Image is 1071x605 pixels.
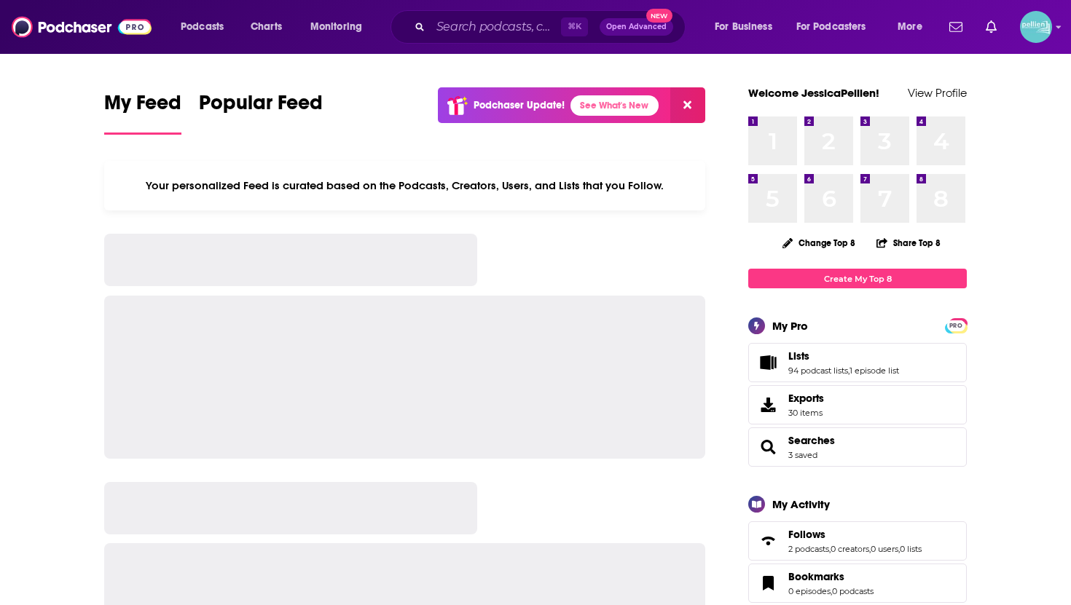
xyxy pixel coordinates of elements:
[876,229,941,257] button: Share Top 8
[199,90,323,124] span: Popular Feed
[788,365,848,376] a: 94 podcast lists
[850,365,899,376] a: 1 episode list
[788,349,899,363] a: Lists
[943,15,968,39] a: Show notifications dropdown
[788,570,844,583] span: Bookmarks
[753,395,782,415] span: Exports
[753,531,782,551] a: Follows
[748,564,967,603] span: Bookmarks
[181,17,224,37] span: Podcasts
[900,544,922,554] a: 0 lists
[748,343,967,382] span: Lists
[788,408,824,418] span: 30 items
[241,15,291,39] a: Charts
[753,352,782,373] a: Lists
[310,17,362,37] span: Monitoring
[788,528,825,541] span: Follows
[774,234,864,252] button: Change Top 8
[788,570,874,583] a: Bookmarks
[788,450,817,460] a: 3 saved
[871,544,898,554] a: 0 users
[829,544,831,554] span: ,
[104,90,181,124] span: My Feed
[104,161,705,210] div: Your personalized Feed is curated based on the Podcasts, Creators, Users, and Lists that you Follow.
[788,586,831,596] a: 0 episodes
[788,434,835,447] a: Searches
[104,90,181,135] a: My Feed
[748,427,967,467] span: Searches
[561,17,588,36] span: ⌘ K
[947,320,965,331] a: PRO
[869,544,871,554] span: ,
[788,528,922,541] a: Follows
[715,17,772,37] span: For Business
[748,86,879,100] a: Welcome JessicaPellien!
[1020,11,1052,43] button: Show profile menu
[772,319,808,333] div: My Pro
[251,17,282,37] span: Charts
[788,544,829,554] a: 2 podcasts
[606,23,667,31] span: Open Advanced
[947,320,965,331] span: PRO
[12,13,152,41] img: Podchaser - Follow, Share and Rate Podcasts
[831,586,832,596] span: ,
[898,17,922,37] span: More
[788,349,809,363] span: Lists
[753,437,782,457] a: Searches
[748,521,967,561] span: Follows
[1020,11,1052,43] img: User Profile
[748,269,967,288] a: Create My Top 8
[832,586,874,596] a: 0 podcasts
[404,10,699,44] div: Search podcasts, credits, & more...
[474,99,565,111] p: Podchaser Update!
[748,385,967,424] a: Exports
[300,15,381,39] button: open menu
[831,544,869,554] a: 0 creators
[170,15,243,39] button: open menu
[788,392,824,405] span: Exports
[600,18,673,36] button: Open AdvancedNew
[898,544,900,554] span: ,
[705,15,790,39] button: open menu
[570,95,659,116] a: See What's New
[199,90,323,135] a: Popular Feed
[772,497,830,511] div: My Activity
[796,17,866,37] span: For Podcasters
[1020,11,1052,43] span: Logged in as JessicaPellien
[787,15,887,39] button: open menu
[646,9,672,23] span: New
[431,15,561,39] input: Search podcasts, credits, & more...
[980,15,1003,39] a: Show notifications dropdown
[887,15,941,39] button: open menu
[753,573,782,593] a: Bookmarks
[908,86,967,100] a: View Profile
[848,365,850,376] span: ,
